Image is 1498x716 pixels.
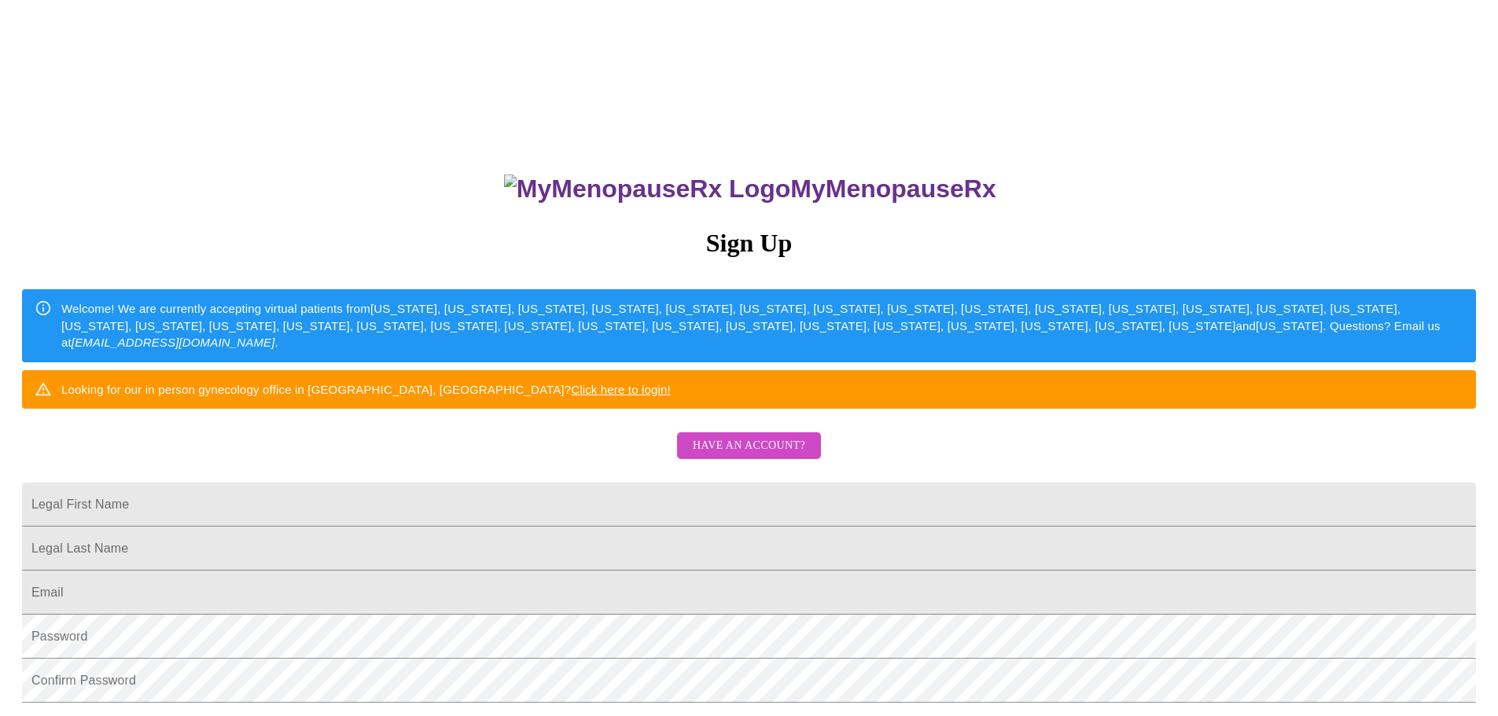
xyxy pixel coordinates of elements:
em: [EMAIL_ADDRESS][DOMAIN_NAME] [72,336,275,349]
h3: MyMenopauseRx [24,174,1477,204]
img: MyMenopauseRx Logo [504,174,790,204]
button: Have an account? [677,432,821,460]
a: Click here to login! [571,383,671,396]
h3: Sign Up [22,229,1476,258]
div: Looking for our in person gynecology office in [GEOGRAPHIC_DATA], [GEOGRAPHIC_DATA]? [61,375,671,404]
div: Welcome! We are currently accepting virtual patients from [US_STATE], [US_STATE], [US_STATE], [US... [61,294,1463,357]
a: Have an account? [673,450,825,463]
span: Have an account? [693,436,805,456]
